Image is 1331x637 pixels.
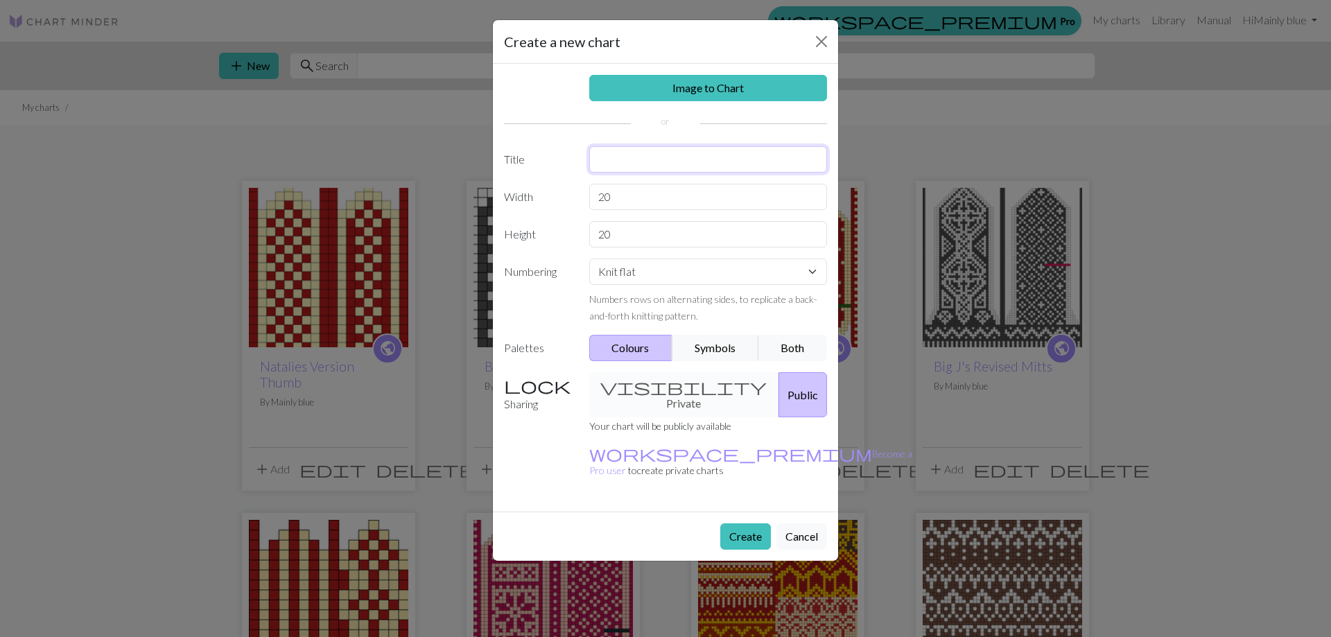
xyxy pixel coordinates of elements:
[720,523,771,550] button: Create
[589,420,731,432] small: Your chart will be publicly available
[672,335,759,361] button: Symbols
[758,335,828,361] button: Both
[589,448,912,476] a: Become a Pro user
[496,221,581,247] label: Height
[496,184,581,210] label: Width
[589,444,872,463] span: workspace_premium
[776,523,827,550] button: Cancel
[496,146,581,173] label: Title
[589,75,828,101] a: Image to Chart
[496,259,581,324] label: Numbering
[504,31,620,52] h5: Create a new chart
[589,448,912,476] small: to create private charts
[496,335,581,361] label: Palettes
[778,372,827,417] button: Public
[496,372,581,417] label: Sharing
[589,293,817,322] small: Numbers rows on alternating sides, to replicate a back-and-forth knitting pattern.
[589,335,673,361] button: Colours
[810,30,833,53] button: Close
